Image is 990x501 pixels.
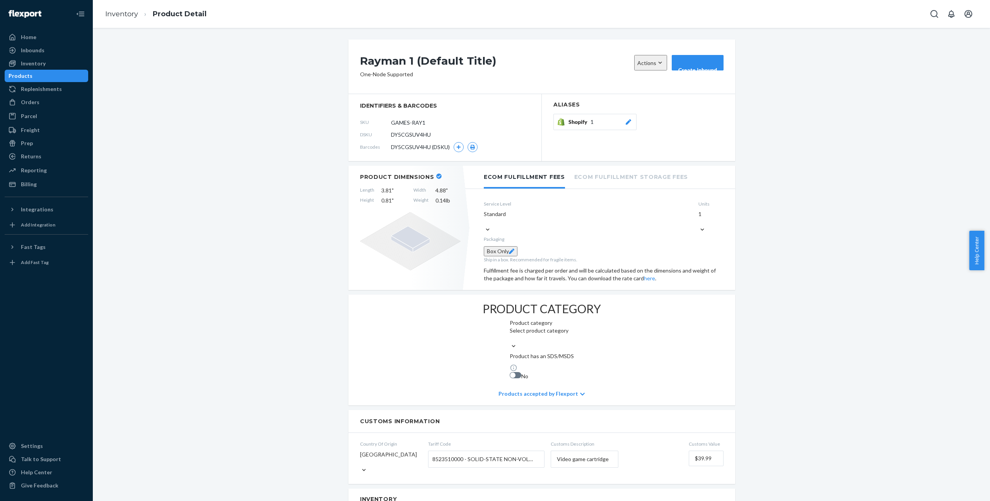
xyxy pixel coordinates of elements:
[391,143,450,151] span: DY5CGSUV4HU (DSKU)
[5,110,88,122] a: Parcel
[5,178,88,190] a: Billing
[446,187,448,194] span: "
[5,479,88,492] button: Give Feedback
[5,256,88,269] a: Add Fast Tag
[591,118,594,126] span: 1
[21,221,55,228] div: Add Integration
[5,219,88,231] a: Add Integration
[360,70,413,78] div: One-Node Supported
[21,46,44,54] div: Inbounds
[21,455,61,463] div: Talk to Support
[672,55,724,70] button: Create inbound
[644,275,655,281] a: here
[21,468,52,476] div: Help Center
[428,441,544,447] span: Tariff Code
[969,231,984,270] button: Help Center
[553,114,637,130] button: Shopify1
[510,335,510,342] input: Select product category
[5,96,88,108] a: Orders
[961,6,976,22] button: Open account menu
[484,210,692,218] div: Standard
[5,466,88,479] a: Help Center
[21,259,49,266] div: Add Fast Tag
[153,10,207,18] a: Product Detail
[413,197,428,204] span: Weight
[553,102,724,108] h2: Aliases
[483,302,601,315] h2: PRODUCT CATEGORY
[551,441,683,447] span: Customs Description
[5,124,88,136] a: Freight
[484,166,565,189] li: Ecom Fulfillment Fees
[484,201,692,207] label: Service Level
[413,187,428,194] span: Width
[698,201,724,207] label: Units
[21,126,40,134] div: Freight
[698,210,724,218] div: 1
[21,166,47,174] div: Reporting
[5,164,88,177] a: Reporting
[360,55,630,70] h1: Rayman 1 (Default Title)
[16,5,44,12] span: Support
[927,6,942,22] button: Open Search Box
[21,180,37,188] div: Billing
[944,6,959,22] button: Open notifications
[21,112,37,120] div: Parcel
[360,131,391,138] span: DSKU
[381,187,406,194] span: 3.81
[9,72,32,80] div: Products
[360,458,361,466] input: [GEOGRAPHIC_DATA]
[99,3,213,26] ol: breadcrumbs
[574,166,688,187] li: Ecom Fulfillment Storage Fees
[21,85,62,93] div: Replenishments
[21,206,53,213] div: Integrations
[5,440,88,452] a: Settings
[360,144,391,150] span: Barcodes
[510,319,574,327] p: Product category
[21,98,39,106] div: Orders
[568,118,591,126] span: Shopify
[5,150,88,163] a: Returns
[484,246,517,256] button: Box Only
[21,153,41,160] div: Returns
[391,131,431,139] span: DY5CGSUV4HU
[5,203,88,216] button: Integrations
[360,441,422,447] span: Country Of Origin
[484,218,485,226] input: Standard
[521,373,528,379] span: No
[73,6,88,22] button: Close Navigation
[21,442,43,450] div: Settings
[484,256,724,263] p: Ship in a box. Recommended for fragile items.
[21,243,46,251] div: Fast Tags
[5,44,88,57] a: Inbounds
[360,197,374,204] span: Height
[498,382,585,405] div: Products accepted by Flexport
[634,55,667,70] button: Actions
[637,59,664,67] div: Actions
[689,441,724,447] span: Customs Value
[21,139,33,147] div: Prep
[360,418,724,425] h2: Customs Information
[5,31,88,43] a: Home
[5,453,88,465] button: Talk to Support
[435,187,461,194] span: 4.88
[360,187,374,194] span: Length
[360,102,530,110] span: identifiers & barcodes
[392,197,394,204] span: "
[5,137,88,149] a: Prep
[5,57,88,70] a: Inventory
[510,352,574,360] p: Product has an SDS/MSDS
[5,241,88,253] button: Fast Tags
[435,197,461,204] span: 0.14 lb
[21,33,36,41] div: Home
[360,173,434,180] h2: Product Dimensions
[360,451,417,458] div: [GEOGRAPHIC_DATA]
[9,10,41,18] img: Flexport logo
[360,119,391,125] span: SKU
[105,10,138,18] a: Inventory
[21,60,46,67] div: Inventory
[5,83,88,95] a: Replenishments
[689,451,724,466] input: Customs Value
[5,70,88,82] a: Products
